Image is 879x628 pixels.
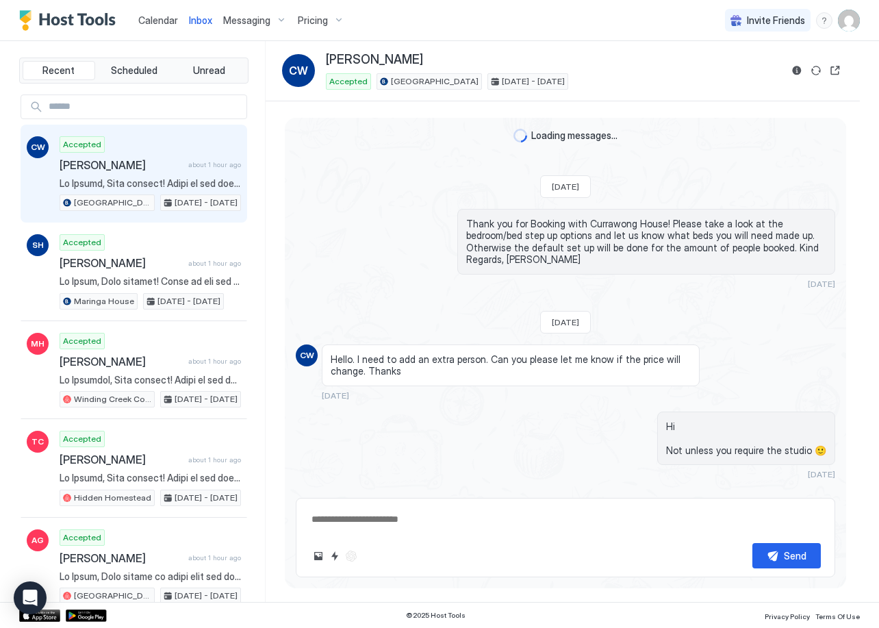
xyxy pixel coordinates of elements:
[60,551,183,565] span: [PERSON_NAME]
[289,62,308,79] span: CW
[322,390,349,401] span: [DATE]
[74,590,151,602] span: [GEOGRAPHIC_DATA]
[391,75,479,88] span: [GEOGRAPHIC_DATA]
[60,158,183,172] span: [PERSON_NAME]
[138,13,178,27] a: Calendar
[60,472,241,484] span: Lo Ipsumd, Sita consect! Adipi el sed doe te inci utla! 😁✨ E dolo magnaa en adm ve quisnos exer u...
[43,95,246,118] input: Input Field
[175,492,238,504] span: [DATE] - [DATE]
[66,610,107,622] a: Google Play Store
[60,256,183,270] span: [PERSON_NAME]
[63,138,101,151] span: Accepted
[188,259,241,268] span: about 1 hour ago
[173,61,245,80] button: Unread
[329,75,368,88] span: Accepted
[327,548,343,564] button: Quick reply
[138,14,178,26] span: Calendar
[827,62,843,79] button: Open reservation
[666,420,826,457] span: Hi Not unless you require the studio 🙂
[74,492,151,504] span: Hidden Homestead
[838,10,860,32] div: User profile
[42,64,75,77] span: Recent
[63,335,101,347] span: Accepted
[74,393,151,405] span: Winding Creek Cottage
[784,549,806,563] div: Send
[188,553,241,562] span: about 1 hour ago
[808,279,835,289] span: [DATE]
[60,374,241,386] span: Lo Ipsumdol, Sita consect! Adipi el sed doe te inci utla! 😁✨ E dolo magnaa en adm ve quisnos exer...
[331,353,691,377] span: Hello. I need to add an extra person. Can you please let me know if the price will change. Thanks
[815,612,860,620] span: Terms Of Use
[502,75,565,88] span: [DATE] - [DATE]
[63,531,101,544] span: Accepted
[552,317,579,327] span: [DATE]
[23,61,95,80] button: Recent
[188,160,241,169] span: about 1 hour ago
[60,453,183,466] span: [PERSON_NAME]
[14,581,47,614] div: Open Intercom Messenger
[19,10,122,31] a: Host Tools Logo
[188,455,241,464] span: about 1 hour ago
[31,141,45,153] span: CW
[406,611,466,620] span: © 2025 Host Tools
[808,469,835,479] span: [DATE]
[31,534,44,547] span: AG
[189,14,212,26] span: Inbox
[765,612,810,620] span: Privacy Policy
[531,129,617,142] span: Loading messages...
[19,610,60,622] a: App Store
[789,62,805,79] button: Reservation information
[157,295,220,307] span: [DATE] - [DATE]
[60,275,241,288] span: Lo Ipsum, Dolo sitamet! Conse ad eli sed do eius temp! 😁✨ I utla etdolo ma ali en adminim veni qu...
[175,197,238,209] span: [DATE] - [DATE]
[19,58,249,84] div: tab-group
[298,14,328,27] span: Pricing
[815,608,860,623] a: Terms Of Use
[98,61,170,80] button: Scheduled
[552,181,579,192] span: [DATE]
[188,357,241,366] span: about 1 hour ago
[193,64,225,77] span: Unread
[310,548,327,564] button: Upload image
[60,570,241,583] span: Lo Ipsum, Dolo sitame co adipi elit sed doei tem inci utla etdoloremag aliqu enim admi. Ven qui n...
[752,543,821,568] button: Send
[513,129,527,142] div: loading
[32,239,44,251] span: SH
[63,236,101,249] span: Accepted
[808,62,824,79] button: Sync reservation
[816,12,832,29] div: menu
[189,13,212,27] a: Inbox
[223,14,270,27] span: Messaging
[765,608,810,623] a: Privacy Policy
[60,355,183,368] span: [PERSON_NAME]
[326,52,423,68] span: [PERSON_NAME]
[31,436,44,448] span: TC
[31,338,44,350] span: MH
[466,218,826,266] span: Thank you for Booking with Currawong House! Please take a look at the bedroom/bed step up options...
[63,433,101,445] span: Accepted
[60,177,241,190] span: Lo Ipsumd, Sita consect! Adipi el sed doe te inci utla! 😁✨ E dolo magnaa en adm ve quisnos exer u...
[300,349,314,362] span: CW
[74,197,151,209] span: [GEOGRAPHIC_DATA]
[111,64,157,77] span: Scheduled
[747,14,805,27] span: Invite Friends
[175,393,238,405] span: [DATE] - [DATE]
[74,295,134,307] span: Maringa House
[175,590,238,602] span: [DATE] - [DATE]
